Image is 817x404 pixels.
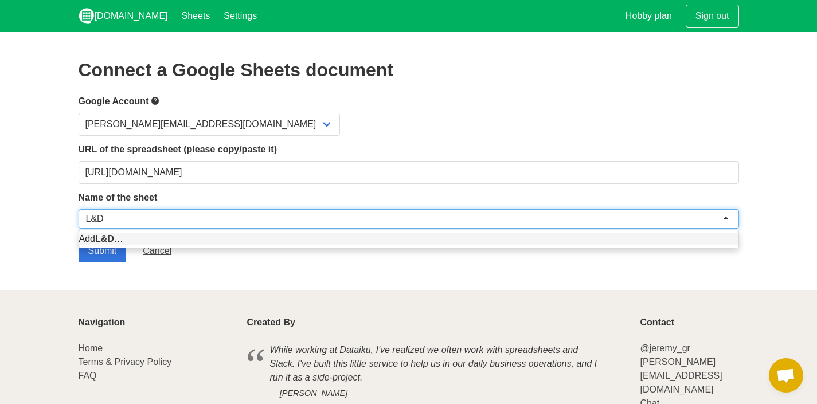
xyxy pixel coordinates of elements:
[79,191,739,205] label: Name of the sheet
[769,358,803,393] a: Open chat
[247,342,627,402] blockquote: While working at Dataiku, I've realized we often work with spreadsheets and Slack. I've built thi...
[640,317,738,328] p: Contact
[79,143,739,156] label: URL of the spreadsheet (please copy/paste it)
[79,357,172,367] a: Terms & Privacy Policy
[686,5,739,28] a: Sign out
[79,161,739,184] input: Should start with https://docs.google.com/spreadsheets/d/
[79,233,738,245] div: Add …
[79,371,97,381] a: FAQ
[95,234,114,244] strong: L&D
[79,60,739,80] h2: Connect a Google Sheets document
[79,8,95,24] img: logo_v2_white.png
[640,357,722,394] a: [PERSON_NAME][EMAIL_ADDRESS][DOMAIN_NAME]
[640,343,690,353] a: @jeremy_gr
[270,387,604,400] cite: [PERSON_NAME]
[133,240,181,262] a: Cancel
[79,94,739,108] label: Google Account
[247,317,627,328] p: Created By
[79,240,127,262] input: Submit
[79,317,233,328] p: Navigation
[79,343,103,353] a: Home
